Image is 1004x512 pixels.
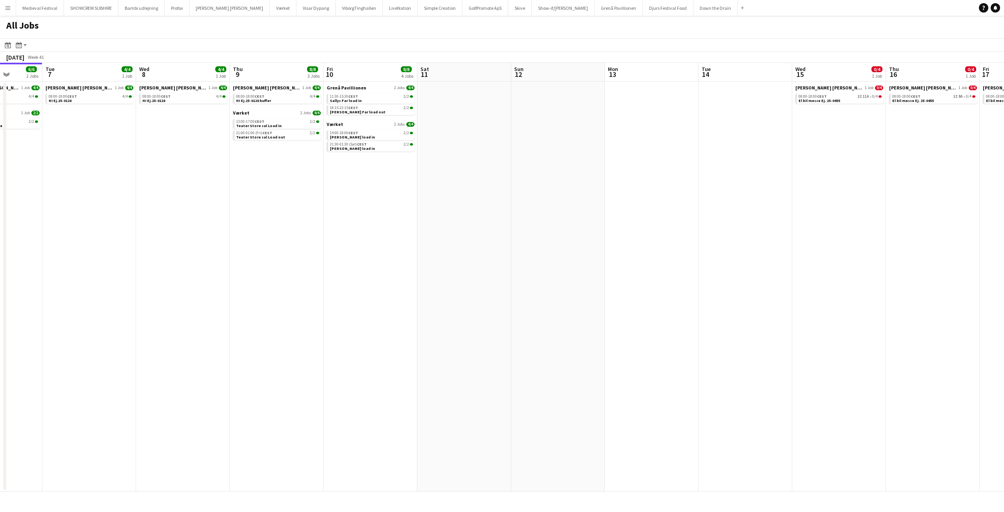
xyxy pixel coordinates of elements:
[6,53,24,61] div: [DATE]
[595,0,643,16] button: Grenå Pavillionen
[16,0,64,16] button: Medieval Festival
[118,0,165,16] button: Bambi udlejning
[462,0,508,16] button: GolfPromote ApS
[165,0,189,16] button: Profox
[693,0,738,16] button: Down the Drain
[270,0,296,16] button: Værket
[336,0,383,16] button: ViborgTinghallen
[532,0,595,16] button: Show-if/[PERSON_NAME]
[189,0,270,16] button: [PERSON_NAME] [PERSON_NAME]
[508,0,532,16] button: Skive
[383,0,418,16] button: LiveNation
[643,0,693,16] button: Djurs Festival Food
[418,0,462,16] button: Simple Creation
[296,0,336,16] button: Visar Dypang
[64,0,118,16] button: SHOWCREW SUBHIRE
